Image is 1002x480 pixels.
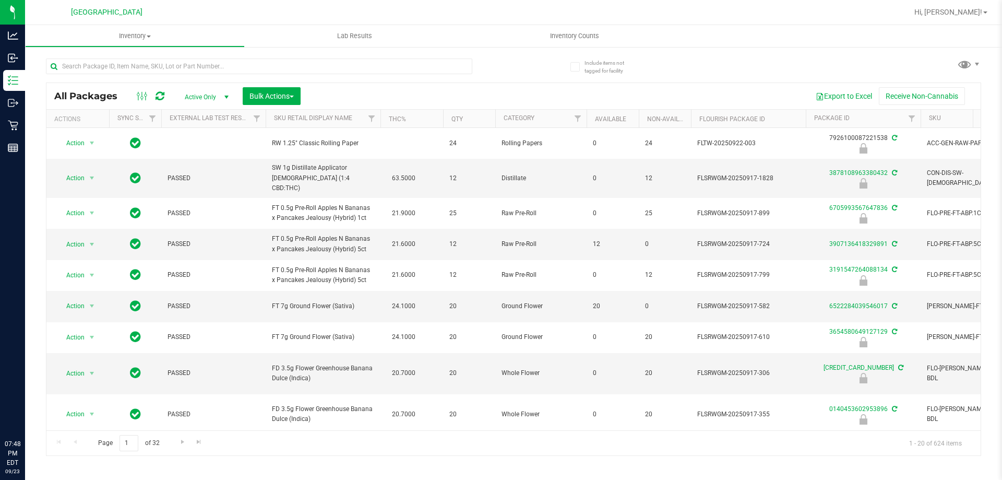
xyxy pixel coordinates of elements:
[168,301,259,311] span: PASSED
[449,208,489,218] span: 25
[595,115,626,123] a: Available
[8,75,18,86] inline-svg: Inventory
[245,25,464,47] a: Lab Results
[249,92,294,100] span: Bulk Actions
[10,396,42,428] iframe: Resource center
[449,368,489,378] span: 20
[5,467,20,475] p: 09/23
[464,25,684,47] a: Inventory Counts
[130,299,141,313] span: In Sync
[804,337,922,347] div: Newly Received
[168,173,259,183] span: PASSED
[645,208,685,218] span: 25
[130,267,141,282] span: In Sync
[71,8,142,17] span: [GEOGRAPHIC_DATA]
[890,266,897,273] span: Sync from Compliance System
[86,136,99,150] span: select
[890,405,897,413] span: Sync from Compliance System
[272,404,374,424] span: FD 3.5g Flower Greenhouse Banana Dulce (Indica)
[890,240,897,248] span: Sync from Compliance System
[387,299,421,314] span: 24.1000
[829,328,888,335] a: 3654580649127129
[248,110,266,127] a: Filter
[584,59,637,75] span: Include items not tagged for facility
[387,171,421,186] span: 63.5000
[890,204,897,212] span: Sync from Compliance System
[504,114,534,122] a: Category
[86,330,99,345] span: select
[26,31,244,41] span: Inventory
[363,110,380,127] a: Filter
[168,332,259,342] span: PASSED
[130,237,141,251] span: In Sync
[901,435,970,451] span: 1 - 20 of 624 items
[130,407,141,422] span: In Sync
[593,208,633,218] span: 0
[502,239,580,249] span: Raw Pre-Roll
[25,25,245,47] a: Inventory
[389,115,406,123] a: THC%
[86,407,99,422] span: select
[593,138,633,148] span: 0
[46,58,472,74] input: Search Package ID, Item Name, SKU, Lot or Part Number...
[57,206,85,220] span: Action
[86,366,99,381] span: select
[86,171,99,185] span: select
[449,301,489,311] span: 20
[54,115,105,123] div: Actions
[274,114,352,122] a: Sku Retail Display Name
[593,409,633,419] span: 0
[804,213,922,224] div: Newly Received
[57,299,85,313] span: Action
[929,114,941,122] a: SKU
[829,204,888,212] a: 6705993567647836
[697,368,800,378] span: FLSRWGM-20250917-306
[903,110,921,127] a: Filter
[645,301,685,311] span: 0
[175,435,190,449] a: Go to the next page
[168,239,259,249] span: PASSED
[57,366,85,381] span: Action
[130,206,141,220] span: In Sync
[272,332,374,342] span: FT 7g Ground Flower (Sativa)
[697,332,800,342] span: FLSRWGM-20250917-610
[168,270,259,280] span: PASSED
[449,173,489,183] span: 12
[168,409,259,419] span: PASSED
[593,301,633,311] span: 20
[272,364,374,383] span: FD 3.5g Flower Greenhouse Banana Dulce (Indica)
[272,203,374,223] span: FT 0.5g Pre-Roll Apples N Bananas x Pancakes Jealousy (Hybrid) 1ct
[130,366,141,380] span: In Sync
[272,138,374,148] span: RW 1.25" Classic Rolling Paper
[8,143,18,153] inline-svg: Reports
[192,435,207,449] a: Go to the last page
[502,173,580,183] span: Distillate
[502,270,580,280] span: Raw Pre-Roll
[697,138,800,148] span: FLTW-20250922-003
[645,368,685,378] span: 20
[647,115,694,123] a: Non-Available
[890,169,897,177] span: Sync from Compliance System
[272,265,374,285] span: FT 0.5g Pre-Roll Apples N Bananas x Pancakes Jealousy (Hybrid) 5ct
[387,206,421,221] span: 21.9000
[829,240,888,248] a: 3907136418329891
[8,98,18,108] inline-svg: Outbound
[829,169,888,177] a: 3878108963380432
[57,237,85,252] span: Action
[645,173,685,183] span: 12
[89,435,168,451] span: Page of 32
[804,275,922,286] div: Newly Received
[451,115,463,123] a: Qty
[699,115,765,123] a: Flourish Package ID
[144,110,161,127] a: Filter
[804,143,922,154] div: Newly Received
[168,208,259,218] span: PASSED
[120,435,138,451] input: 1
[86,237,99,252] span: select
[697,301,800,311] span: FLSRWGM-20250917-582
[323,31,386,41] span: Lab Results
[86,206,99,220] span: select
[8,120,18,131] inline-svg: Retail
[502,368,580,378] span: Whole Flower
[914,8,982,16] span: Hi, [PERSON_NAME]!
